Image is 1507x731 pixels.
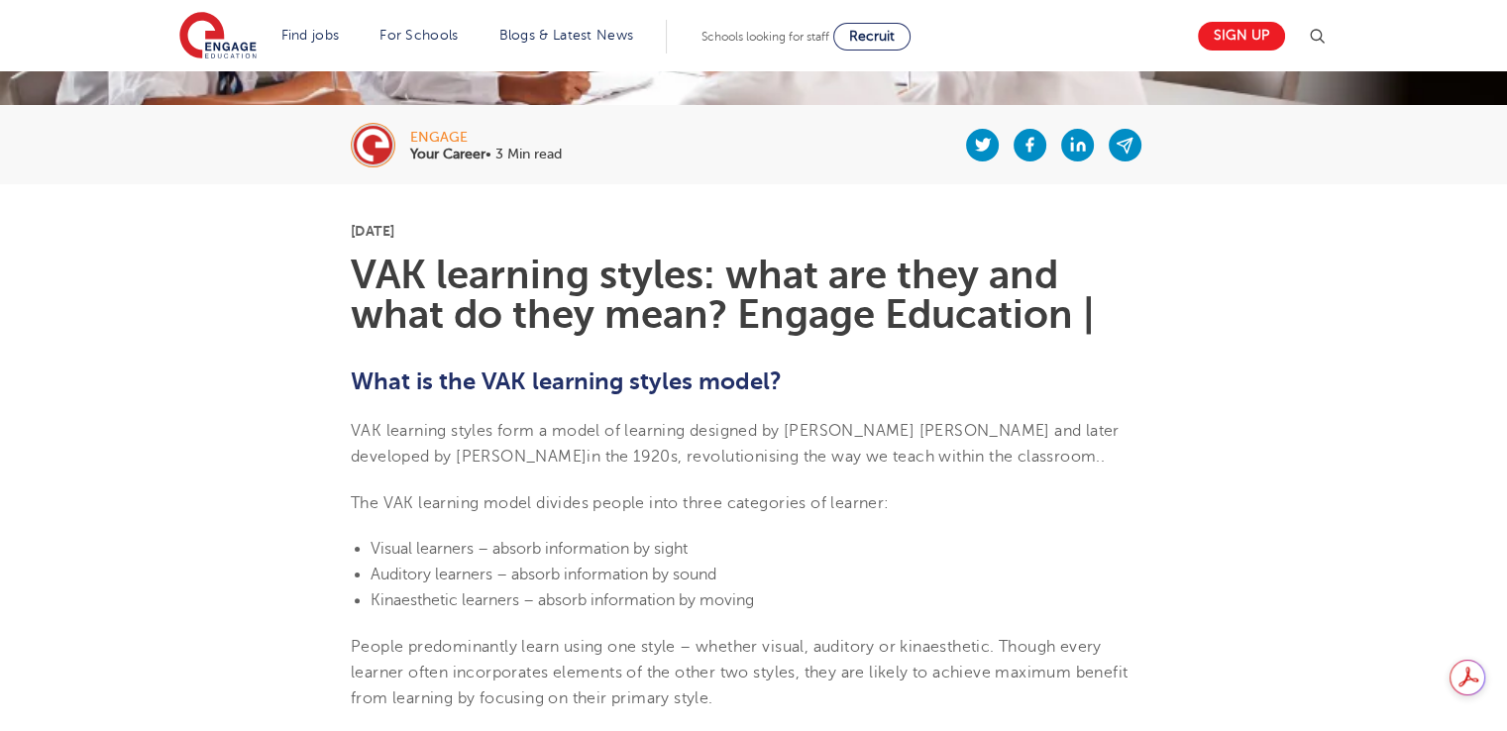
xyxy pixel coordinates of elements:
span: VAK learning styles form a model of learning designed by [PERSON_NAME] [PERSON_NAME] and later de... [351,422,1120,466]
p: [DATE] [351,224,1156,238]
b: Your Career [410,147,485,161]
a: Sign up [1198,22,1285,51]
span: Kinaesthetic learners – absorb information by moving [371,591,754,609]
span: People predominantly learn using one style – whether visual, auditory or kinaesthetic. Though eve... [351,638,1128,708]
a: For Schools [379,28,458,43]
div: engage [410,131,562,145]
span: Schools looking for staff [701,30,829,44]
a: Find jobs [281,28,340,43]
img: Engage Education [179,12,257,61]
a: Recruit [833,23,911,51]
span: Visual learners – absorb information by sight [371,540,688,558]
a: Blogs & Latest News [499,28,634,43]
span: in the 1920s, revolutionising the way we teach within the classroom. [587,448,1100,466]
b: What is the VAK learning styles model? [351,367,782,395]
span: Auditory learners – absorb information by sound [371,566,716,583]
p: • 3 Min read [410,148,562,161]
span: The VAK learning model divides people into three categories of learner: [351,494,889,512]
h1: VAK learning styles: what are they and what do they mean? Engage Education | [351,256,1156,335]
span: Recruit [849,29,895,44]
